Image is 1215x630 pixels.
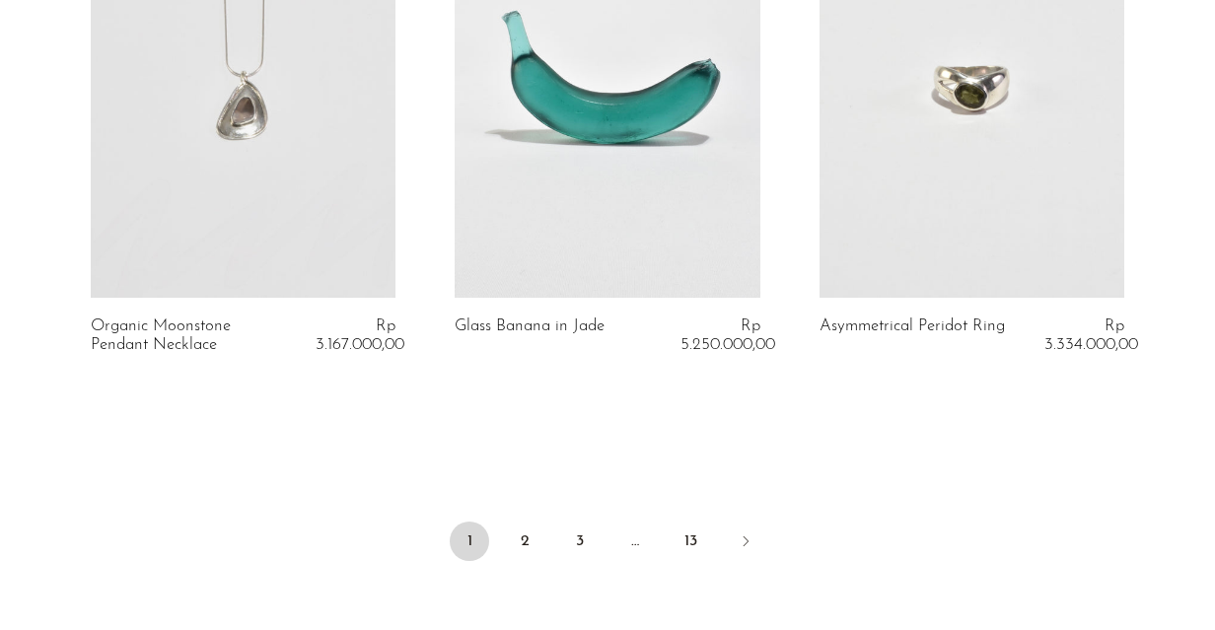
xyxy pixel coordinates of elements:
span: Rp 5.250.000,00 [680,317,775,352]
a: Glass Banana in Jade [455,317,605,354]
a: 2 [505,522,544,561]
a: Next [726,522,765,565]
a: Organic Moonstone Pendant Necklace [91,317,293,354]
a: 3 [560,522,600,561]
span: … [615,522,655,561]
a: 13 [671,522,710,561]
span: 1 [450,522,489,561]
span: Rp 3.334.000,00 [1044,317,1138,352]
span: Rp 3.167.000,00 [316,317,404,352]
a: Asymmetrical Peridot Ring [820,317,1005,354]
